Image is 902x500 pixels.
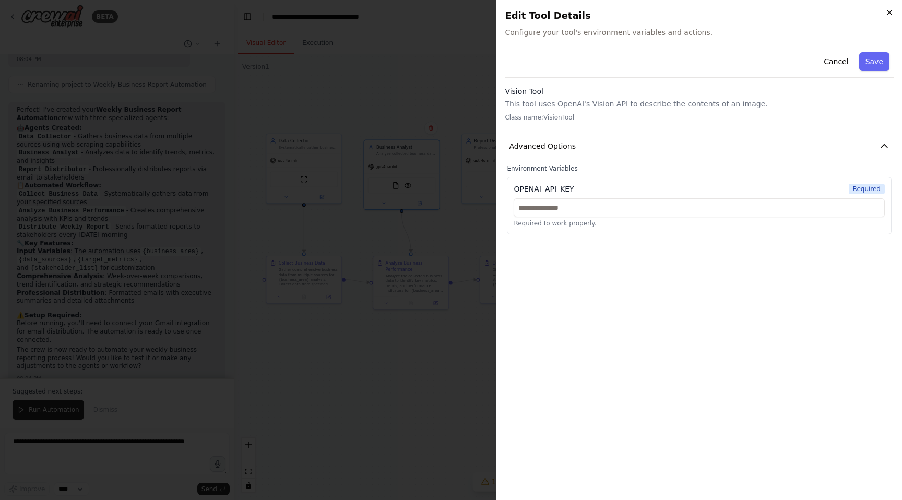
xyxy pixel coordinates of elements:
[505,137,894,156] button: Advanced Options
[505,27,894,38] span: Configure your tool's environment variables and actions.
[507,164,892,173] label: Environment Variables
[817,52,854,71] button: Cancel
[514,219,885,228] p: Required to work properly.
[505,99,894,109] p: This tool uses OpenAI's Vision API to describe the contents of an image.
[509,141,576,151] span: Advanced Options
[514,184,574,194] div: OPENAI_API_KEY
[505,86,894,97] h3: Vision Tool
[505,8,894,23] h2: Edit Tool Details
[859,52,889,71] button: Save
[849,184,885,194] span: Required
[505,113,894,122] p: Class name: VisionTool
